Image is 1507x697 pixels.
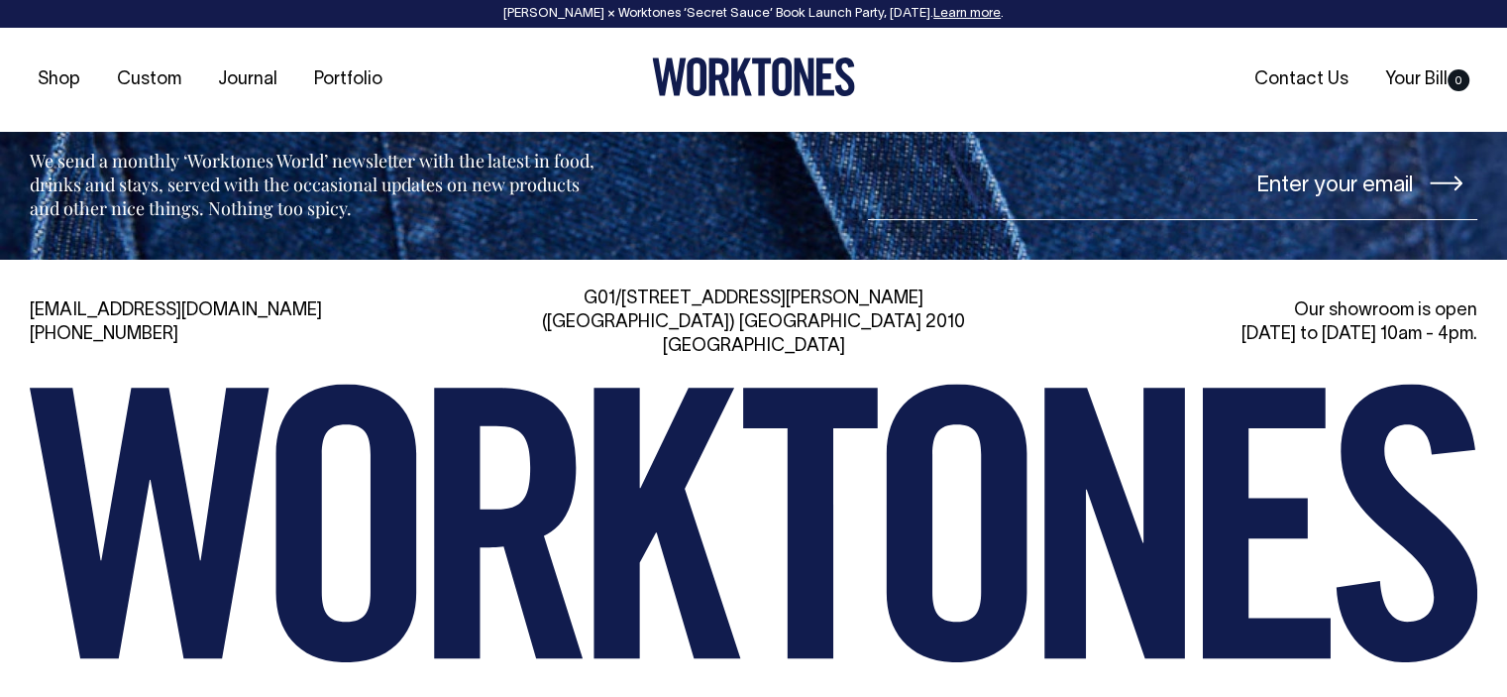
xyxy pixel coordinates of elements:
[1015,299,1477,347] div: Our showroom is open [DATE] to [DATE] 10am - 4pm.
[210,63,285,96] a: Journal
[1377,63,1477,96] a: Your Bill0
[933,8,1001,20] a: Learn more
[109,63,189,96] a: Custom
[30,149,600,220] p: We send a monthly ‘Worktones World’ newsletter with the latest in food, drinks and stays, served ...
[868,146,1477,220] input: Enter your email
[1246,63,1356,96] a: Contact Us
[30,63,88,96] a: Shop
[1448,69,1469,91] span: 0
[522,288,985,359] div: G01/[STREET_ADDRESS][PERSON_NAME] ([GEOGRAPHIC_DATA]) [GEOGRAPHIC_DATA] 2010 [GEOGRAPHIC_DATA]
[306,63,390,96] a: Portfolio
[30,302,322,319] a: [EMAIL_ADDRESS][DOMAIN_NAME]
[30,326,178,343] a: [PHONE_NUMBER]
[20,7,1487,21] div: [PERSON_NAME] × Worktones ‘Secret Sauce’ Book Launch Party, [DATE]. .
